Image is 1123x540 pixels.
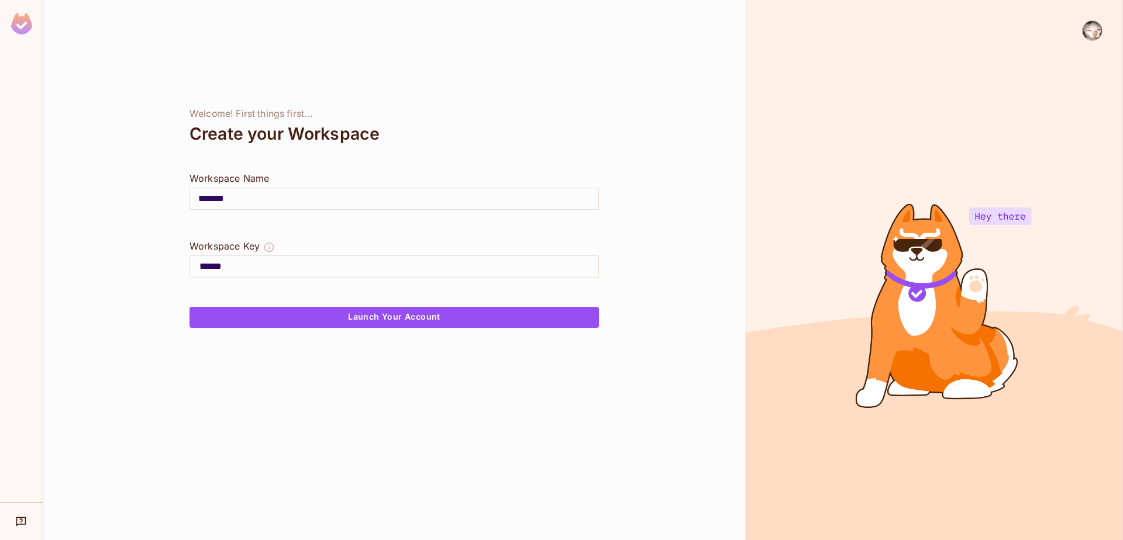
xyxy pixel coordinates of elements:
div: Workspace Key [190,239,260,253]
div: Create your Workspace [190,120,599,148]
div: Help & Updates [8,510,35,533]
img: SReyMgAAAABJRU5ErkJggg== [11,13,32,34]
img: Mewe04 [1083,21,1102,40]
div: Welcome! First things first... [190,108,599,120]
div: Workspace Name [190,171,599,185]
button: Launch Your Account [190,307,599,328]
button: The Workspace Key is unique, and serves as the identifier of your workspace. [263,239,275,255]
